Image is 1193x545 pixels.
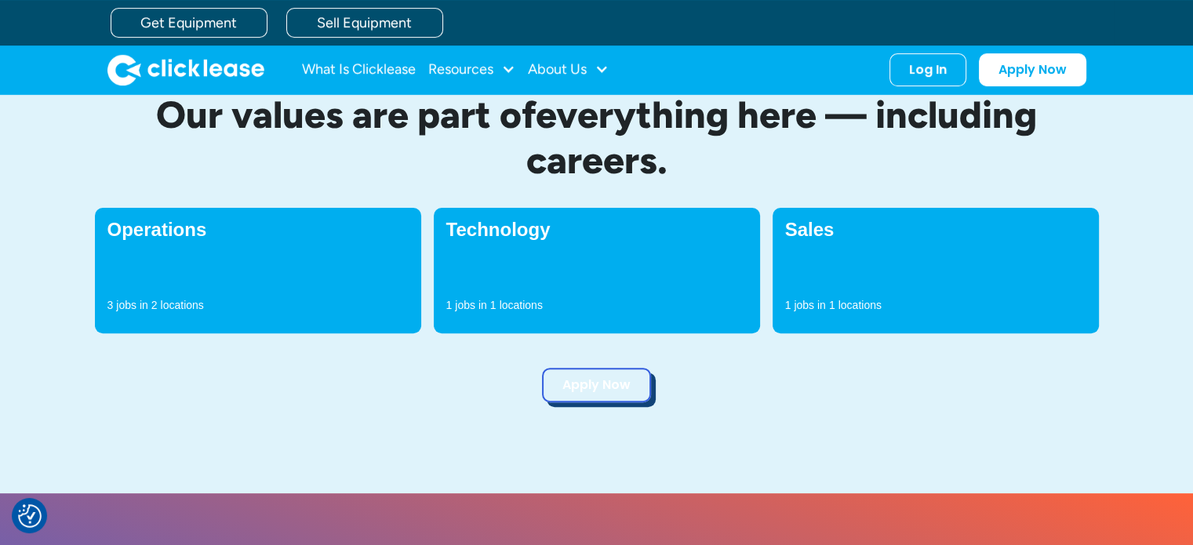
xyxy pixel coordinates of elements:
[829,297,835,313] p: 1
[107,220,409,239] h4: Operations
[18,504,42,528] button: Consent Preferences
[455,297,486,313] p: jobs in
[107,54,264,85] a: home
[116,297,147,313] p: jobs in
[526,92,1038,183] span: everything here — including careers.
[95,93,1099,183] h2: Our values are part of
[111,8,267,38] a: Get Equipment
[785,297,791,313] p: 1
[500,297,543,313] p: locations
[979,53,1086,86] a: Apply Now
[794,297,825,313] p: jobs in
[490,297,496,313] p: 1
[151,297,158,313] p: 2
[107,297,114,313] p: 3
[107,54,264,85] img: Clicklease logo
[446,297,453,313] p: 1
[161,297,204,313] p: locations
[785,220,1086,239] h4: Sales
[428,54,515,85] div: Resources
[302,54,416,85] a: What Is Clicklease
[528,54,609,85] div: About Us
[18,504,42,528] img: Revisit consent button
[909,62,947,78] div: Log In
[542,368,651,402] a: Apply Now
[446,220,747,239] h4: Technology
[838,297,882,313] p: locations
[286,8,443,38] a: Sell Equipment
